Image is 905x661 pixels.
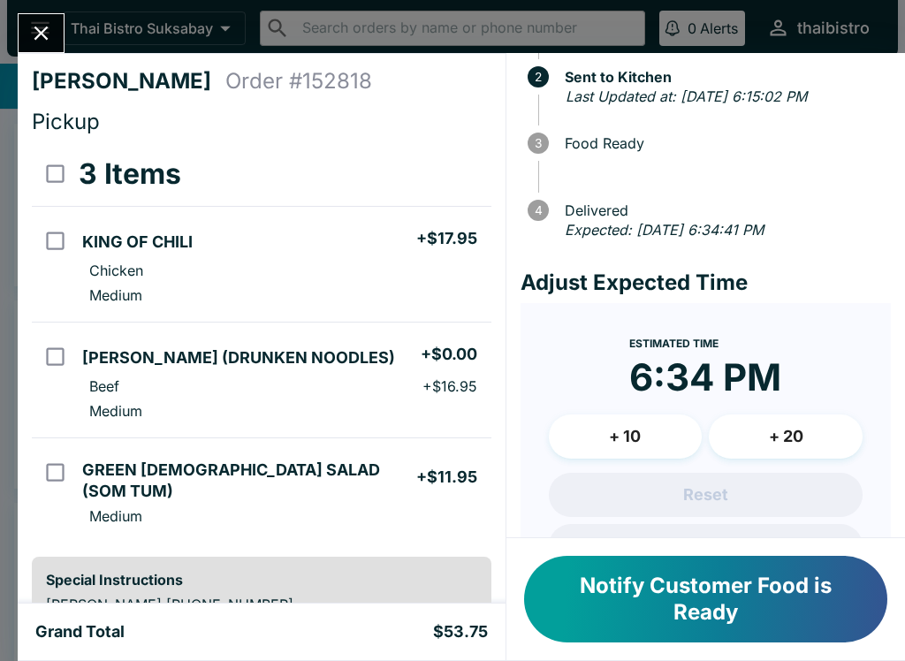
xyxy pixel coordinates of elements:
h4: [PERSON_NAME] [32,68,225,95]
h5: + $17.95 [416,228,477,249]
p: [PERSON_NAME] [PHONE_NUMBER] [46,596,477,613]
text: 3 [535,136,542,150]
h4: Order # 152818 [225,68,372,95]
p: Medium [89,507,142,525]
button: + 20 [709,414,863,459]
p: + $16.95 [422,377,477,395]
h5: $53.75 [433,621,488,642]
p: Beef [89,377,119,395]
h5: Grand Total [35,621,125,642]
h5: + $11.95 [416,467,477,488]
h5: KING OF CHILI [82,232,193,253]
p: Chicken [89,262,143,279]
text: 4 [534,203,542,217]
em: Last Updated at: [DATE] 6:15:02 PM [566,87,807,105]
time: 6:34 PM [629,354,781,400]
button: + 10 [549,414,703,459]
span: Sent to Kitchen [556,69,891,85]
h5: + $0.00 [421,344,477,365]
h3: 3 Items [79,156,181,192]
text: 2 [535,70,542,84]
button: Notify Customer Food is Ready [524,556,887,642]
h5: GREEN [DEMOGRAPHIC_DATA] SALAD (SOM TUM) [82,460,415,502]
h6: Special Instructions [46,571,477,589]
em: Expected: [DATE] 6:34:41 PM [565,221,764,239]
button: Close [19,14,64,52]
table: orders table [32,142,491,543]
span: Delivered [556,202,891,218]
span: Food Ready [556,135,891,151]
h4: Adjust Expected Time [521,270,891,296]
span: Estimated Time [629,337,719,350]
span: Pickup [32,109,100,134]
p: Medium [89,402,142,420]
h5: [PERSON_NAME] (DRUNKEN NOODLES) [82,347,395,368]
p: Medium [89,286,142,304]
